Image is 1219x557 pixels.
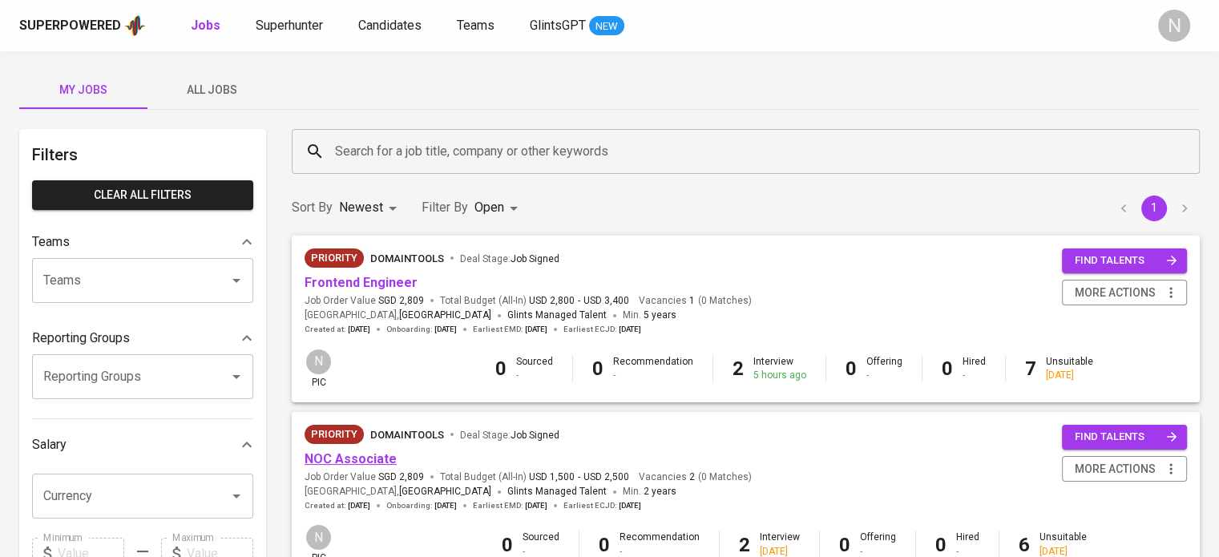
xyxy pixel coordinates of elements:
[378,470,424,484] span: SGD 2,809
[305,275,418,290] a: Frontend Engineer
[19,17,121,35] div: Superpowered
[563,500,641,511] span: Earliest ECJD :
[1075,428,1177,446] span: find talents
[529,470,575,484] span: USD 1,500
[1141,196,1167,221] button: page 1
[305,426,364,442] span: Priority
[733,357,744,380] b: 2
[305,308,491,324] span: [GEOGRAPHIC_DATA] ,
[19,14,146,38] a: Superpoweredapp logo
[434,324,457,335] span: [DATE]
[305,500,370,511] span: Created at :
[305,250,364,266] span: Priority
[348,500,370,511] span: [DATE]
[256,16,326,36] a: Superhunter
[1075,459,1156,479] span: more actions
[32,435,67,454] p: Salary
[305,523,333,551] div: N
[358,18,422,33] span: Candidates
[739,534,750,556] b: 2
[511,253,559,264] span: Job Signed
[839,534,850,556] b: 0
[305,348,333,376] div: N
[434,500,457,511] span: [DATE]
[1062,280,1187,306] button: more actions
[866,355,902,382] div: Offering
[305,470,424,484] span: Job Order Value
[525,324,547,335] span: [DATE]
[305,348,333,389] div: pic
[644,486,676,497] span: 2 years
[460,430,559,441] span: Deal Stage :
[516,369,553,382] div: -
[305,425,364,444] div: New Job received from Demand Team, Client Priority
[507,309,607,321] span: Glints Managed Talent
[225,269,248,292] button: Open
[305,294,424,308] span: Job Order Value
[32,226,253,258] div: Teams
[474,193,523,223] div: Open
[225,485,248,507] button: Open
[753,355,806,382] div: Interview
[578,294,580,308] span: -
[422,198,468,217] p: Filter By
[1019,534,1030,556] b: 6
[191,18,220,33] b: Jobs
[1025,357,1036,380] b: 7
[386,324,457,335] span: Onboarding :
[623,486,676,497] span: Min.
[687,470,695,484] span: 2
[370,429,444,441] span: DomainTools
[563,324,641,335] span: Earliest ECJD :
[157,80,266,100] span: All Jobs
[525,500,547,511] span: [DATE]
[305,248,364,268] div: New Job received from Demand Team
[511,430,559,441] span: Job Signed
[399,484,491,500] span: [GEOGRAPHIC_DATA]
[32,142,253,168] h6: Filters
[495,357,507,380] b: 0
[866,369,902,382] div: -
[32,429,253,461] div: Salary
[339,193,402,223] div: Newest
[191,16,224,36] a: Jobs
[305,484,491,500] span: [GEOGRAPHIC_DATA] ,
[1062,425,1187,450] button: find talents
[474,200,504,215] span: Open
[292,198,333,217] p: Sort By
[578,470,580,484] span: -
[613,369,693,382] div: -
[457,16,498,36] a: Teams
[502,534,513,556] b: 0
[339,198,383,217] p: Newest
[358,16,425,36] a: Candidates
[305,451,397,466] a: NOC Associate
[1062,456,1187,482] button: more actions
[370,252,444,264] span: DomainTools
[225,365,248,388] button: Open
[599,534,610,556] b: 0
[440,294,629,308] span: Total Budget (All-In)
[583,294,629,308] span: USD 3,400
[1108,196,1200,221] nav: pagination navigation
[644,309,676,321] span: 5 years
[305,324,370,335] span: Created at :
[1046,369,1093,382] div: [DATE]
[1075,283,1156,303] span: more actions
[963,355,986,382] div: Hired
[583,470,629,484] span: USD 2,500
[386,500,457,511] span: Onboarding :
[32,232,70,252] p: Teams
[589,18,624,34] span: NEW
[846,357,857,380] b: 0
[753,369,806,382] div: 5 hours ago
[473,500,547,511] span: Earliest EMD :
[613,355,693,382] div: Recommendation
[530,16,624,36] a: GlintsGPT NEW
[687,294,695,308] span: 1
[1158,10,1190,42] div: N
[45,185,240,205] span: Clear All filters
[256,18,323,33] span: Superhunter
[378,294,424,308] span: SGD 2,809
[32,180,253,210] button: Clear All filters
